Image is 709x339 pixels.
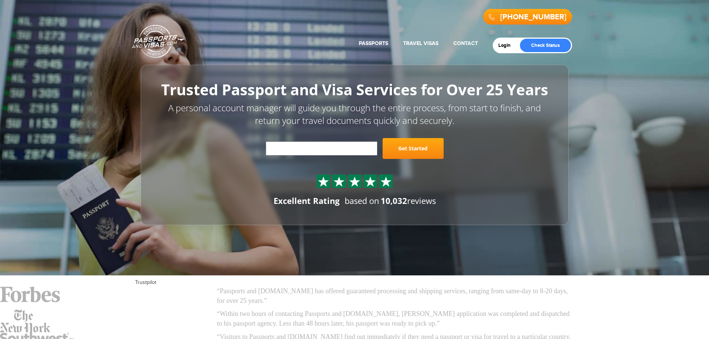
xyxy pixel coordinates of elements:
[500,13,566,22] a: [PHONE_NUMBER]
[135,279,156,285] a: Trustpilot
[381,195,407,207] strong: 10,032
[274,195,339,207] div: Excellent Rating
[380,176,392,187] img: Sprite St
[217,287,574,306] p: “Passports and [DOMAIN_NAME] has offered guaranteed processing and shipping services, ranging fro...
[520,39,571,52] a: Check Status
[381,195,436,207] span: reviews
[157,81,552,98] h1: Trusted Passport and Visa Services for Over 25 Years
[403,40,438,47] a: Travel Visas
[217,309,574,328] p: “Within two hours of contacting Passports and [DOMAIN_NAME], [PERSON_NAME] application was comple...
[333,176,345,187] img: Sprite St
[383,138,444,159] a: Get Started
[359,40,388,47] a: Passports
[365,176,376,187] img: Sprite St
[157,102,552,127] p: A personal account manager will guide you through the entire process, from start to finish, and r...
[498,42,516,48] a: Login
[453,40,478,47] a: Contact
[132,25,185,58] a: Passports & [DOMAIN_NAME]
[318,176,329,187] img: Sprite St
[349,176,360,187] img: Sprite St
[345,195,379,207] span: based on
